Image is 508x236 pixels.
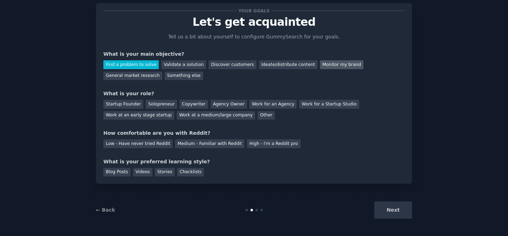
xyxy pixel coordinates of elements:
[96,207,115,213] a: ← Back
[211,100,247,109] div: Agency Owner
[103,111,174,120] div: Work at an early stage startup
[247,139,301,148] div: High - I'm a Reddit pro
[103,168,131,177] div: Blog Posts
[103,129,405,137] div: How comfortable are you with Reddit?
[299,100,359,109] div: Work for a Startup Studio
[320,60,363,69] div: Monitor my brand
[165,33,343,41] p: Tell us a bit about yourself to configure GummySearch for your goals.
[103,16,405,28] p: Let's get acquainted
[103,72,162,80] div: General market research
[237,7,271,14] span: Your goals
[155,168,175,177] div: Stories
[180,100,208,109] div: Copywriter
[177,168,204,177] div: Checklists
[103,90,405,97] div: What is your role?
[103,139,173,148] div: Low - Have never tried Reddit
[161,60,206,69] div: Validate a solution
[133,168,152,177] div: Videos
[103,50,405,58] div: What is your main objective?
[103,60,159,69] div: Find a problem to solve
[146,100,177,109] div: Solopreneur
[103,100,143,109] div: Startup Founder
[175,139,244,148] div: Medium - Familiar with Reddit
[259,60,317,69] div: Ideate/distribute content
[165,72,203,80] div: Something else
[177,111,255,120] div: Work at a medium/large company
[249,100,297,109] div: Work for an Agency
[258,111,275,120] div: Other
[103,158,405,165] div: What is your preferred learning style?
[208,60,256,69] div: Discover customers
